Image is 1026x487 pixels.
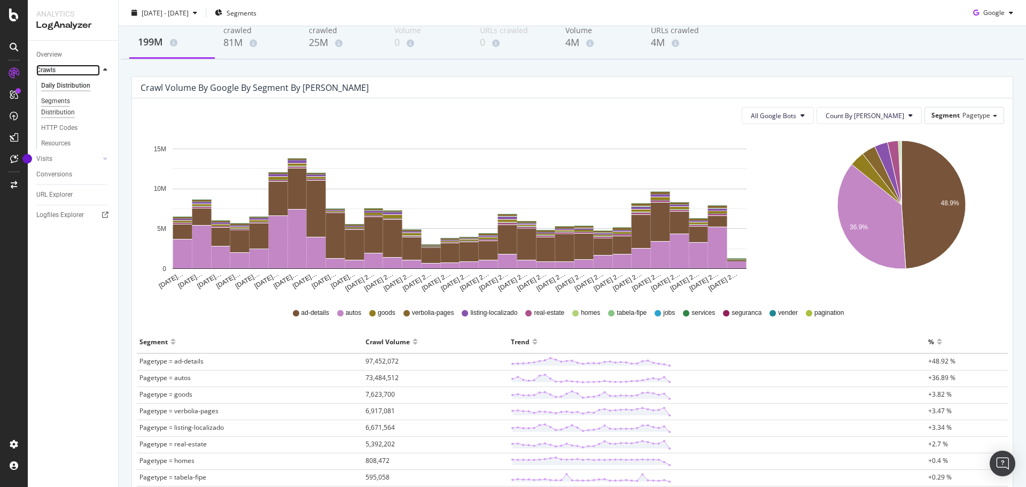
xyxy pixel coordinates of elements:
span: Pagetype = verbolia-pages [139,406,219,415]
a: Logfiles Explorer [36,210,111,221]
text: 36.9% [850,223,868,231]
div: Resources [41,138,71,149]
span: Google [983,8,1005,17]
span: +2.7 % [928,439,948,449]
span: +3.34 % [928,423,952,432]
span: 595,058 [366,473,390,482]
span: Count By Day [826,111,904,120]
div: Crawl Volume by google by Segment by [PERSON_NAME] [141,82,369,93]
span: Segments [227,8,256,17]
div: Segment [139,333,168,350]
text: 48.9% [941,199,959,207]
span: +0.4 % [928,456,948,465]
div: 4M [565,36,634,50]
span: verbolia-pages [412,308,454,318]
span: homes [581,308,600,318]
span: +48.92 % [928,357,955,366]
span: vender [778,308,798,318]
span: Pagetype = tabela-fipe [139,473,206,482]
a: Conversions [36,169,111,180]
div: 0 [480,36,548,50]
div: Analytics [36,9,110,19]
span: autos [346,308,361,318]
div: % [928,333,934,350]
span: Pagetype [962,111,990,120]
span: 808,472 [366,456,390,465]
span: 73,484,512 [366,373,399,382]
button: Segments [211,4,261,21]
span: [DATE] - [DATE] [142,8,189,17]
div: Daily Distribution [41,80,90,91]
span: jobs [663,308,675,318]
div: Segments Distribution [41,96,100,118]
div: Conversions [36,169,72,180]
span: listing-localizado [470,308,517,318]
span: services [691,308,715,318]
div: Trend [511,333,530,350]
div: 0 [394,36,463,50]
span: pagination [814,308,844,318]
div: Tooltip anchor [22,154,32,164]
div: Overview [36,49,62,60]
a: HTTP Codes [41,122,111,134]
span: 6,917,081 [366,406,395,415]
div: URL Explorer [36,189,73,200]
span: +3.47 % [928,406,952,415]
span: real-estate [534,308,564,318]
a: Crawls [36,65,100,76]
text: 5M [157,225,166,233]
span: Pagetype = listing-localizado [139,423,224,432]
a: Resources [41,138,111,149]
a: Daily Distribution [41,80,111,91]
button: Count By [PERSON_NAME] [817,107,922,124]
a: URL Explorer [36,189,111,200]
svg: A chart. [141,133,778,293]
span: Segment [931,111,960,120]
div: 81M [223,36,292,50]
div: 4M [651,36,719,50]
text: 10M [154,185,166,193]
span: +3.82 % [928,390,952,399]
div: Visits [36,153,52,165]
span: +36.89 % [928,373,955,382]
span: 5,392,202 [366,439,395,449]
a: Visits [36,153,100,165]
span: +0.29 % [928,473,952,482]
span: All Google Bots [751,111,796,120]
div: Crawls [36,65,56,76]
button: [DATE] - [DATE] [127,4,201,21]
div: 199M [138,35,206,49]
span: 97,452,072 [366,357,399,366]
div: HTTP Codes [41,122,77,134]
span: tabela-fipe [617,308,647,318]
text: 15M [154,145,166,153]
svg: A chart. [800,133,1002,293]
span: 7,623,700 [366,390,395,399]
div: 25M [309,36,377,50]
span: ad-details [301,308,329,318]
a: Overview [36,49,111,60]
span: goods [378,308,395,318]
span: Pagetype = real-estate [139,439,207,449]
button: Google [969,4,1017,21]
div: Logfiles Explorer [36,210,84,221]
text: 0 [162,265,166,273]
div: LogAnalyzer [36,19,110,32]
span: Pagetype = autos [139,373,191,382]
span: 6,671,564 [366,423,395,432]
span: Pagetype = homes [139,456,195,465]
div: Crawl Volume [366,333,410,350]
span: seguranca [732,308,761,318]
span: Pagetype = goods [139,390,192,399]
a: Segments Distribution [41,96,111,118]
div: Open Intercom Messenger [990,451,1015,476]
button: All Google Bots [742,107,814,124]
span: Pagetype = ad-details [139,357,204,366]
